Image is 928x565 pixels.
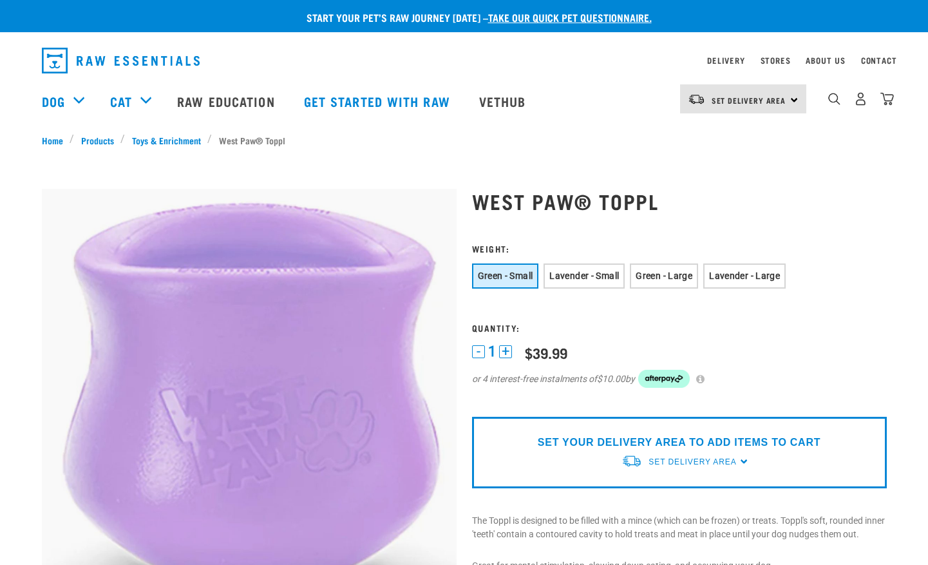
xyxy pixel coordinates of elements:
[42,133,887,147] nav: breadcrumbs
[472,370,887,388] div: or 4 interest-free instalments of by
[472,244,887,253] h3: Weight:
[472,345,485,358] button: -
[42,133,70,147] a: Home
[125,133,207,147] a: Toys & Enrichment
[597,372,625,386] span: $10.00
[478,271,533,281] span: Green - Small
[712,98,786,102] span: Set Delivery Area
[488,14,652,20] a: take our quick pet questionnaire.
[630,263,698,289] button: Green - Large
[709,271,780,281] span: Lavender - Large
[164,75,290,127] a: Raw Education
[42,91,65,111] a: Dog
[488,345,496,358] span: 1
[649,457,736,466] span: Set Delivery Area
[499,345,512,358] button: +
[621,454,642,468] img: van-moving.png
[472,189,887,213] h1: West Paw® Toppl
[707,58,744,62] a: Delivery
[472,263,539,289] button: Green - Small
[688,93,705,105] img: van-moving.png
[544,263,625,289] button: Lavender - Small
[636,271,692,281] span: Green - Large
[638,370,690,388] img: Afterpay
[806,58,845,62] a: About Us
[861,58,897,62] a: Contact
[42,48,200,73] img: Raw Essentials Logo
[466,75,542,127] a: Vethub
[291,75,466,127] a: Get started with Raw
[472,323,887,332] h3: Quantity:
[703,263,786,289] button: Lavender - Large
[828,93,840,105] img: home-icon-1@2x.png
[854,92,867,106] img: user.png
[74,133,120,147] a: Products
[32,43,897,79] nav: dropdown navigation
[110,91,132,111] a: Cat
[549,271,619,281] span: Lavender - Small
[525,345,567,361] div: $39.99
[761,58,791,62] a: Stores
[538,435,820,450] p: SET YOUR DELIVERY AREA TO ADD ITEMS TO CART
[472,514,887,541] p: The Toppl is designed to be filled with a mince (which can be frozen) or treats. Toppl's soft, ro...
[880,92,894,106] img: home-icon@2x.png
